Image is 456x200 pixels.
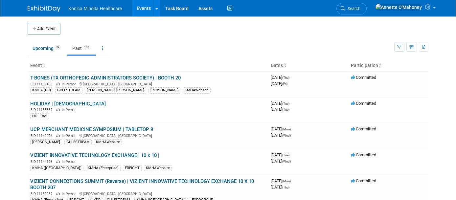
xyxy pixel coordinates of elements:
[30,152,159,158] a: VIZIENT INNOVATIVE TECHNOLOGY EXCHANGE | 10 x 10 |
[28,23,60,35] button: Add Event
[271,185,289,189] span: [DATE]
[31,160,55,164] span: EID: 11144126
[42,63,45,68] a: Sort by Event Name
[30,133,265,138] div: [GEOGRAPHIC_DATA], [GEOGRAPHIC_DATA]
[183,87,211,93] div: KMHAWebsite
[271,107,289,112] span: [DATE]
[54,45,61,50] span: 39
[31,108,55,112] span: EID: 11133852
[271,75,291,80] span: [DATE]
[30,113,49,119] div: HOLIDAY
[28,6,60,12] img: ExhibitDay
[30,75,181,81] a: T-BONES (TX ORTHOPEDIC ADMINISTRATORS SOCIETY) | BOOTH 20
[283,63,286,68] a: Sort by Start Date
[62,192,79,196] span: In-Person
[85,87,146,93] div: [PERSON_NAME]' [PERSON_NAME]
[271,159,291,164] span: [DATE]
[148,87,180,93] div: [PERSON_NAME]
[30,178,254,190] a: VIZIENT CONNECTIONS SUMMIT (Reverse) | VIZIENT INNOVATIVE TECHNOLOGY EXCHANGE 10 X 10 BOOTH 207
[55,87,82,93] div: GULFSTREAM
[271,178,293,183] span: [DATE]
[290,75,291,80] span: -
[30,165,83,171] div: KMHA ([GEOGRAPHIC_DATA])
[31,192,55,196] span: EID: 11139952
[282,102,289,105] span: (Tue)
[30,87,53,93] div: KMHA (DR)
[351,126,376,131] span: Committed
[282,127,291,131] span: (Mon)
[271,152,291,157] span: [DATE]
[56,134,60,137] img: In-Person Event
[378,63,381,68] a: Sort by Participation Type
[31,82,55,86] span: EID: 11139403
[351,178,376,183] span: Committed
[290,101,291,106] span: -
[144,165,172,171] div: KMHAWebsite
[82,45,91,50] span: 167
[268,60,348,71] th: Dates
[30,81,265,87] div: [GEOGRAPHIC_DATA], [GEOGRAPHIC_DATA]
[62,134,79,138] span: In-Person
[282,82,287,86] span: (Fri)
[64,139,92,145] div: GULFSTREAM
[28,42,66,55] a: Upcoming39
[30,126,153,132] a: UCP MERCHANT MEDICINE SYMPOSIUM | TABLETOP 9
[62,108,79,112] span: In-Person
[31,134,55,138] span: EID: 11140094
[282,76,289,79] span: (Thu)
[282,186,289,189] span: (Thu)
[282,153,289,157] span: (Tue)
[62,82,79,86] span: In-Person
[345,6,360,11] span: Search
[68,6,122,11] span: Konica Minolta Healthcare
[30,139,62,145] div: [PERSON_NAME]
[282,134,291,137] span: (Wed)
[86,165,121,171] div: KMHA (Enterprise)
[282,179,291,183] span: (Mon)
[56,160,60,163] img: In-Person Event
[351,152,376,157] span: Committed
[271,81,287,86] span: [DATE]
[67,42,96,55] a: Past167
[123,165,142,171] div: FREIGHT
[336,3,367,14] a: Search
[292,126,293,131] span: -
[271,133,291,138] span: [DATE]
[292,178,293,183] span: -
[30,191,265,196] div: [GEOGRAPHIC_DATA], [GEOGRAPHIC_DATA]
[351,101,376,106] span: Committed
[94,139,122,145] div: KMHAWebsite
[282,108,289,111] span: (Tue)
[290,152,291,157] span: -
[28,60,268,71] th: Event
[348,60,428,71] th: Participation
[375,4,422,11] img: Annette O'Mahoney
[282,160,291,163] span: (Wed)
[271,126,293,131] span: [DATE]
[271,101,291,106] span: [DATE]
[56,82,60,85] img: In-Person Event
[56,108,60,111] img: In-Person Event
[30,101,106,107] a: HOLIDAY | [DEMOGRAPHIC_DATA]
[62,160,79,164] span: In-Person
[56,192,60,195] img: In-Person Event
[351,75,376,80] span: Committed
